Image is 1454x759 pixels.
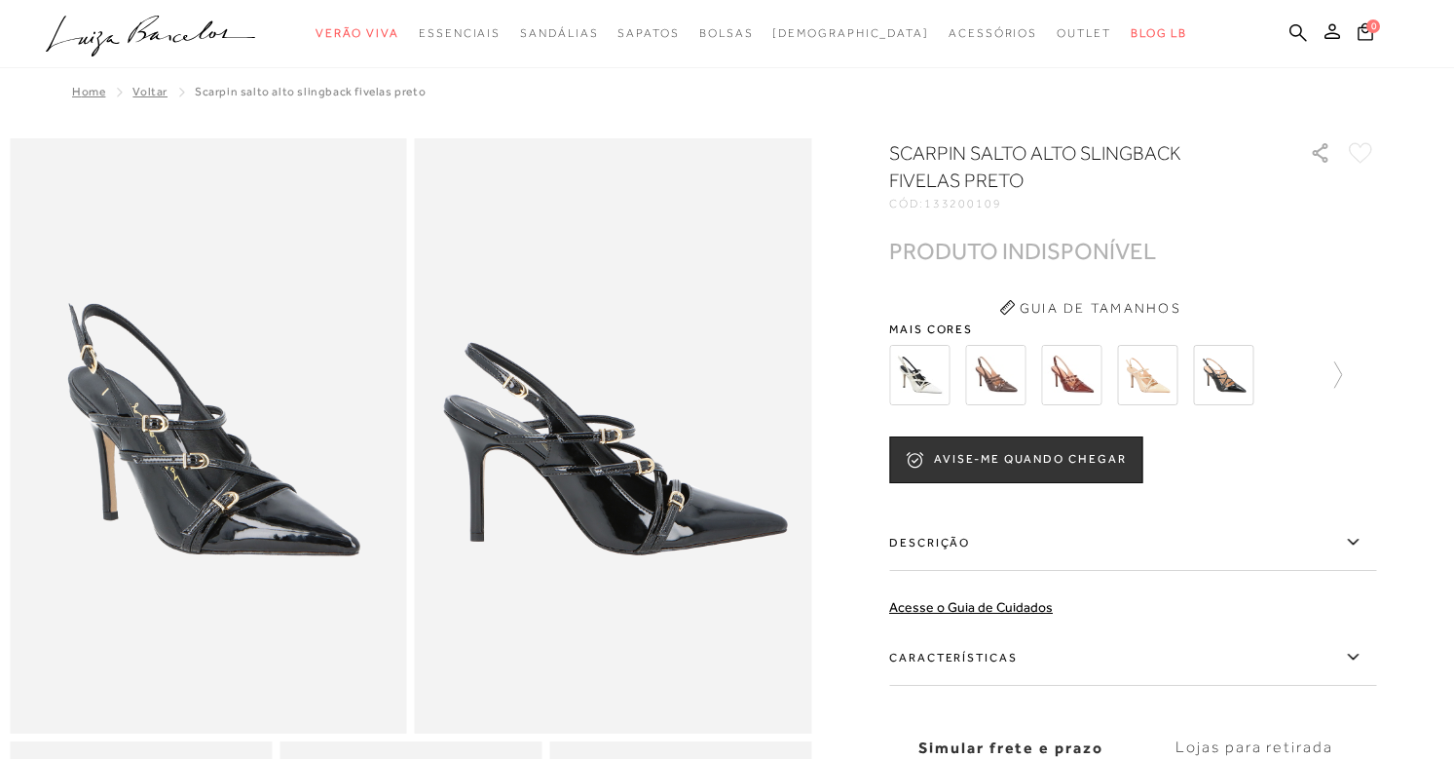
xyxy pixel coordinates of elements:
h1: SCARPIN SALTO ALTO SLINGBACK FIVELAS PRETO [889,139,1254,194]
button: Guia de Tamanhos [992,292,1187,323]
span: Outlet [1057,26,1111,40]
a: Home [72,85,105,98]
span: Verão Viva [316,26,399,40]
img: Scarpin salto alto slingback fivelas cinza [965,345,1025,405]
div: CÓD: [889,198,1279,209]
a: noSubCategoriesText [419,16,501,52]
img: SCARPIN SALTO ALTO SLINGBACK FIVELAS BRANCO GELO [889,345,950,405]
button: 0 [1352,21,1379,48]
a: Acesse o Guia de Cuidados [889,599,1053,615]
a: noSubCategoriesText [1057,16,1111,52]
span: Essenciais [419,26,501,40]
button: AVISE-ME QUANDO CHEGAR [889,436,1142,483]
a: noSubCategoriesText [949,16,1037,52]
a: noSubCategoriesText [520,16,598,52]
span: Acessórios [949,26,1037,40]
span: Sandálias [520,26,598,40]
img: SCARPIN SALTO ALTO SLINGBACK FIVELAS NATA [1117,345,1177,405]
a: Voltar [132,85,168,98]
span: Sapatos [617,26,679,40]
img: image [10,138,407,734]
a: noSubCategoriesText [617,16,679,52]
span: 0 [1366,19,1380,33]
img: Scarpin salto alto slingback fivelas ganache [1041,345,1101,405]
span: Bolsas [699,26,754,40]
span: SCARPIN SALTO ALTO SLINGBACK FIVELAS PRETO [195,85,426,98]
span: 133200109 [924,197,1002,210]
span: Mais cores [889,323,1376,335]
a: BLOG LB [1131,16,1187,52]
a: noSubCategoriesText [316,16,399,52]
img: image [415,138,812,734]
span: [DEMOGRAPHIC_DATA] [772,26,929,40]
label: Características [889,629,1376,686]
a: noSubCategoriesText [699,16,754,52]
img: SCARPIN SALTO ALTO SLINGBACK FIVELAS PRETO [1193,345,1253,405]
a: noSubCategoriesText [772,16,929,52]
span: BLOG LB [1131,26,1187,40]
div: PRODUTO INDISPONÍVEL [889,241,1156,261]
label: Descrição [889,514,1376,571]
